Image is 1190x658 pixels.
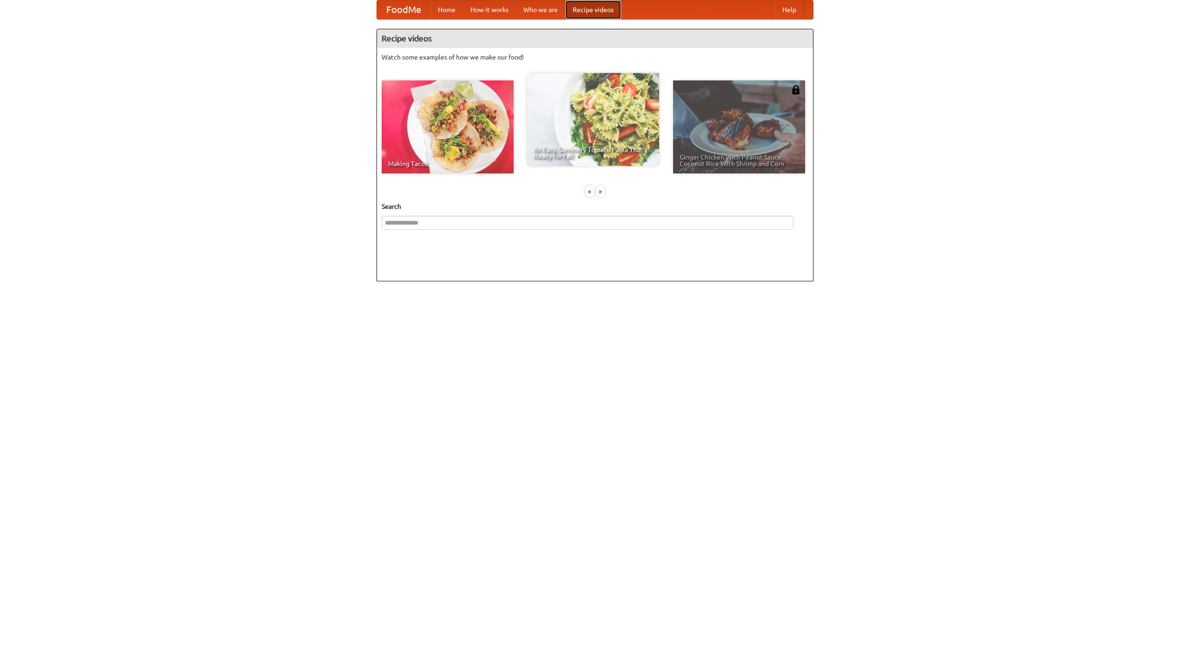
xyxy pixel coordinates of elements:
a: FoodMe [377,0,430,19]
a: Help [775,0,804,19]
a: Recipe videos [565,0,621,19]
a: Who we are [516,0,565,19]
a: How it works [463,0,516,19]
img: 483408.png [791,85,800,94]
a: Making Tacos [382,80,514,173]
span: An Easy, Summery Tomato Pasta That's Ready for Fall [534,146,653,160]
h4: Recipe videos [377,29,813,48]
div: « [585,186,594,197]
a: Home [430,0,463,19]
div: » [596,186,605,197]
span: Making Tacos [388,160,507,167]
a: An Easy, Summery Tomato Pasta That's Ready for Fall [527,73,659,166]
h5: Search [382,202,808,211]
p: Watch some examples of how we make our food! [382,53,808,62]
